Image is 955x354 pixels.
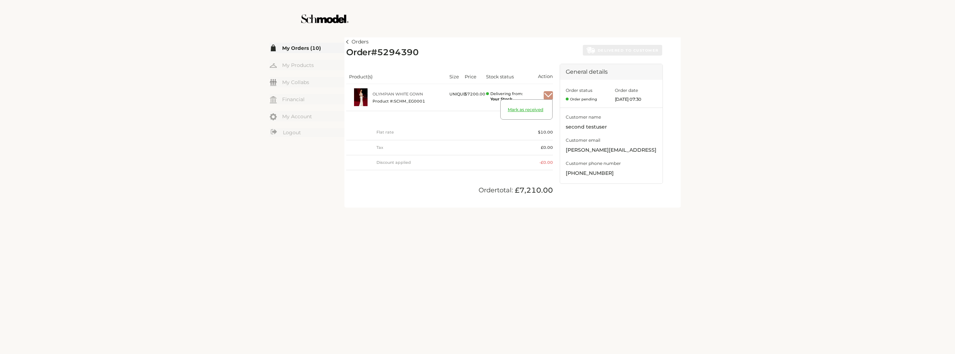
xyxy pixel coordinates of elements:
img: my-financial.svg [270,96,277,103]
span: Your Stock [490,97,512,101]
span: [DATE] 07:30 [615,97,657,102]
a: Olympian White Gown [373,91,444,97]
span: Customer phone number [566,160,657,167]
span: Tax [376,145,383,150]
img: my-order.svg [270,45,277,52]
a: Financial [270,94,344,104]
span: second testuser [566,123,657,131]
img: my-account.svg [270,113,277,120]
span: $ 7200.00 [465,92,485,97]
span: Mark as received [501,107,552,119]
span: Order date [615,88,638,93]
th: Stock status [483,69,525,84]
span: $ 10.00 [538,130,553,135]
span: [PHONE_NUMBER] [566,169,657,178]
div: Order total: [346,186,553,194]
th: Price [462,69,483,84]
a: Orders [346,38,369,46]
img: check-white.svg [544,92,553,99]
a: My Orders (10) [270,43,344,53]
div: UNIQUE [449,88,466,100]
img: my-friends.svg [270,79,277,86]
span: - £0.00 [539,160,553,165]
span: General details [566,68,608,75]
span: Order pending [566,97,597,102]
span: Customer name [566,114,657,121]
span: £0.00 [541,145,553,150]
span: Customer email [566,137,657,144]
span: Order status [566,88,592,93]
img: left-arrow.svg [346,40,349,44]
div: Menu [270,43,344,138]
th: Product(s) [346,69,447,84]
span: Delivering to you [486,91,532,102]
a: Logout [270,128,344,137]
span: Delivering from: [490,91,532,102]
h2: Order # 5294390 [346,47,419,58]
img: my-hanger.svg [270,62,277,69]
span: £7,210.00 [513,186,553,194]
span: Discount applied [376,160,411,165]
span: kavya+firsttestuser@providence.pw [566,146,657,155]
a: My Products [270,60,344,70]
a: My Account [270,111,344,121]
th: Size [447,69,462,84]
span: Flat rate [376,130,394,135]
span: Action [538,73,553,79]
a: My Collabs [270,77,344,87]
span: Product #: SCHM_EG0001 [373,98,444,104]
